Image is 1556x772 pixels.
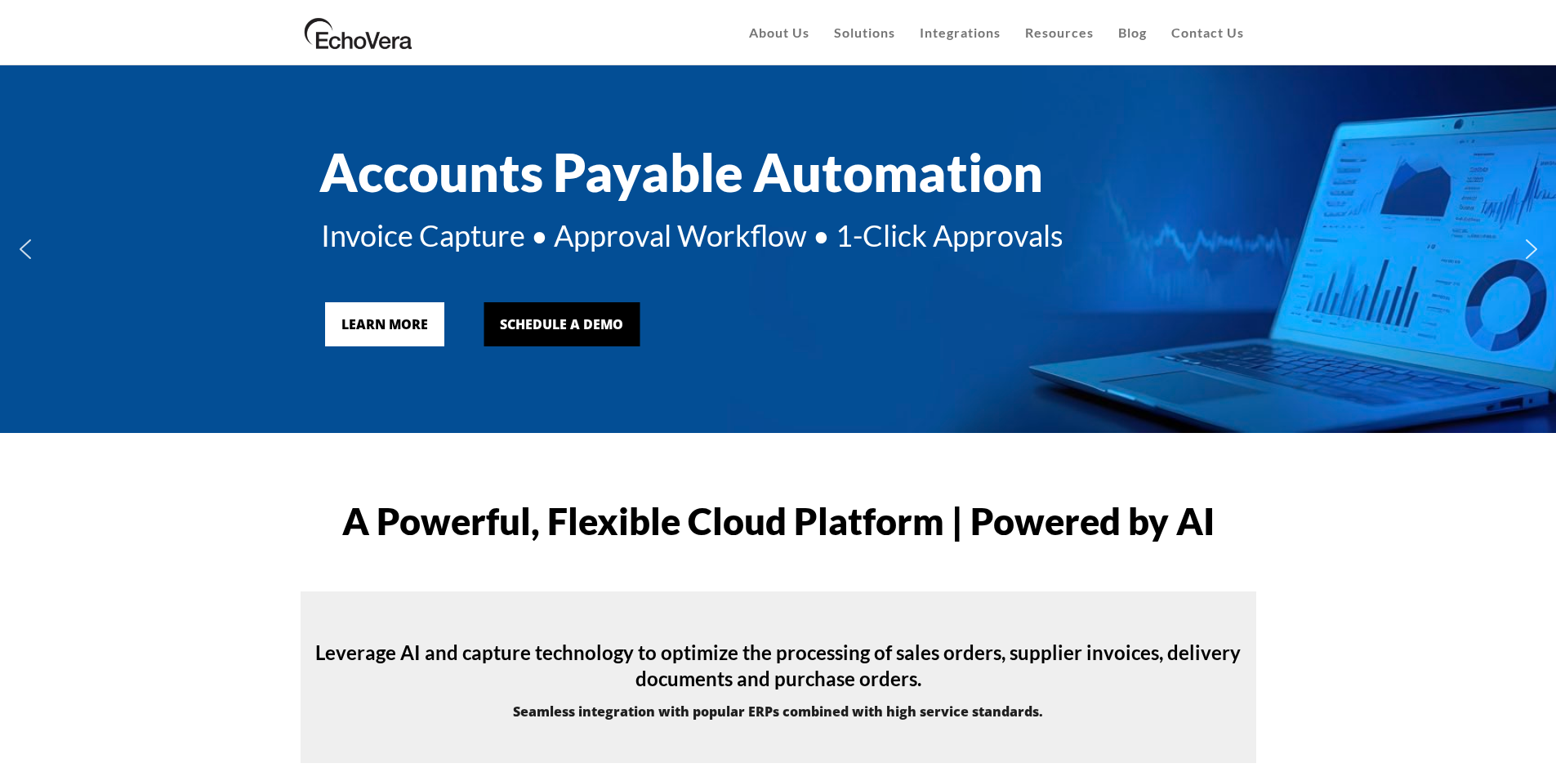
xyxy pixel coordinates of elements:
img: EchoVera [301,12,417,53]
span: Blog [1118,25,1147,40]
div: Invoice Capture • Approval Workflow • 1-Click Approvals [321,218,1236,253]
span: Solutions [834,25,895,40]
span: Contact Us [1171,25,1244,40]
a: Schedule a Demo [484,302,640,346]
span: Integrations [920,25,1001,40]
strong: Seamless integration with popular ERPs combined with high service standards. [513,703,1043,721]
span: About Us [749,25,809,40]
h1: A Powerful, Flexible Cloud Platform | Powered by AI [301,502,1256,540]
div: Schedule a Demo [500,315,623,334]
div: LEARN MORE [341,315,428,334]
h4: Leverage AI and capture technology to optimize the processing of sales orders, supplier invoices,... [301,640,1256,692]
a: LEARN MORE [325,302,444,346]
img: previous arrow [12,236,38,262]
img: next arrow [1518,236,1545,262]
span: Resources [1025,25,1094,40]
div: Accounts Payable Automation [319,141,1234,204]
